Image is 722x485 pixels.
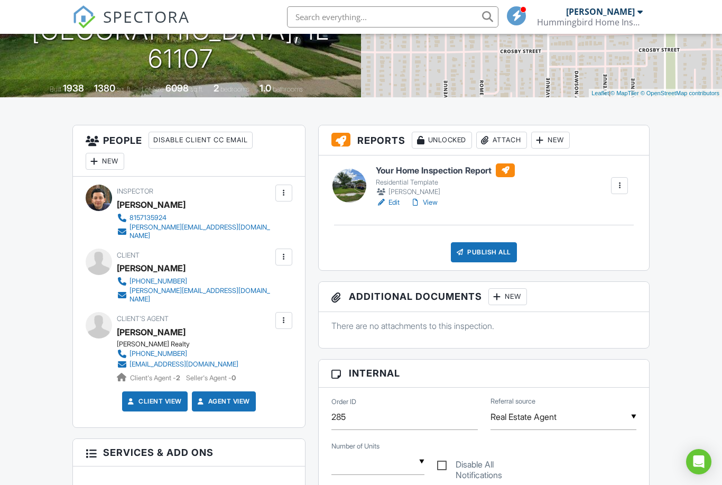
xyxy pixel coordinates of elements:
[376,163,515,197] a: Your Home Inspection Report Residential Template [PERSON_NAME]
[129,350,187,358] div: [PHONE_NUMBER]
[117,340,247,349] div: [PERSON_NAME] Realty
[260,83,271,94] div: 1.0
[476,132,527,149] div: Attach
[376,187,515,197] div: [PERSON_NAME]
[129,277,187,286] div: [PHONE_NUMBER]
[72,5,96,29] img: The Best Home Inspection Software - Spectora
[117,276,273,287] a: [PHONE_NUMBER]
[331,442,379,451] label: Number of Units
[94,83,115,94] div: 1380
[490,397,535,406] label: Referral source
[319,282,649,312] h3: Additional Documents
[566,6,635,17] div: [PERSON_NAME]
[451,242,517,262] div: Publish All
[72,14,190,36] a: SPECTORA
[50,85,61,93] span: Built
[117,287,273,304] a: [PERSON_NAME][EMAIL_ADDRESS][DOMAIN_NAME]
[331,320,636,332] p: There are no attachments to this inspection.
[117,85,132,93] span: sq. ft.
[73,439,305,466] h3: Services & Add ons
[129,360,238,369] div: [EMAIL_ADDRESS][DOMAIN_NAME]
[73,125,305,177] h3: People
[220,85,249,93] span: bedrooms
[165,83,189,94] div: 6098
[117,324,186,340] a: [PERSON_NAME]
[117,260,186,276] div: [PERSON_NAME]
[196,396,250,407] a: Agent View
[376,197,400,208] a: Edit
[117,213,273,223] a: 8157135924
[319,125,649,155] h3: Reports
[117,359,238,370] a: [EMAIL_ADDRESS][DOMAIN_NAME]
[117,251,140,259] span: Client
[589,89,722,98] div: |
[232,374,236,382] strong: 0
[331,397,356,407] label: Order ID
[186,374,236,382] span: Seller's Agent -
[488,288,527,305] div: New
[319,360,649,387] h3: Internal
[410,197,438,208] a: View
[86,153,124,170] div: New
[190,85,203,93] span: sq.ft.
[214,83,219,94] div: 2
[537,17,643,28] div: Hummingbird Home Inspectors
[117,223,273,240] a: [PERSON_NAME][EMAIL_ADDRESS][DOMAIN_NAME]
[376,178,515,187] div: Residential Template
[130,374,182,382] span: Client's Agent -
[129,287,273,304] div: [PERSON_NAME][EMAIL_ADDRESS][DOMAIN_NAME]
[149,132,253,149] div: Disable Client CC Email
[610,90,639,96] a: © MapTiler
[129,214,166,222] div: 8157135924
[63,83,84,94] div: 1938
[117,315,169,323] span: Client's Agent
[437,460,530,473] label: Disable All Notifications
[117,197,186,213] div: [PERSON_NAME]
[142,85,164,93] span: Lot Size
[287,6,498,28] input: Search everything...
[376,163,515,177] h6: Your Home Inspection Report
[129,223,273,240] div: [PERSON_NAME][EMAIL_ADDRESS][DOMAIN_NAME]
[117,187,153,195] span: Inspector
[686,449,711,474] div: Open Intercom Messenger
[103,5,190,28] span: SPECTORA
[126,396,182,407] a: Client View
[412,132,472,149] div: Unlocked
[591,90,609,96] a: Leaflet
[117,349,238,359] a: [PHONE_NUMBER]
[531,132,570,149] div: New
[273,85,303,93] span: bathrooms
[176,374,180,382] strong: 2
[641,90,719,96] a: © OpenStreetMap contributors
